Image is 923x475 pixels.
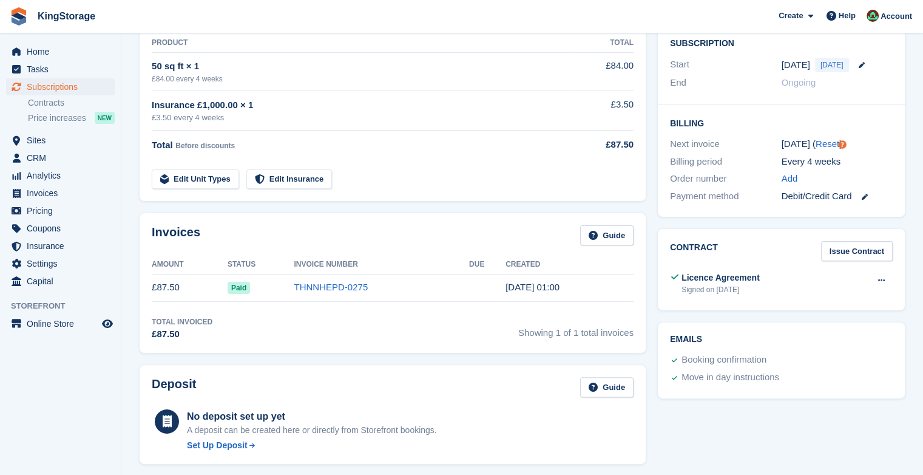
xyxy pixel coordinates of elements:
a: Price increases NEW [28,111,115,125]
span: Create [779,10,803,22]
p: A deposit can be created here or directly from Storefront bookings. [187,424,437,437]
img: stora-icon-8386f47178a22dfd0bd8f6a31ec36ba5ce8667c1dd55bd0f319d3a0aa187defe.svg [10,7,28,26]
h2: Subscription [670,36,893,49]
span: Storefront [11,300,121,312]
a: menu [6,273,115,290]
a: Guide [580,377,634,397]
div: Total Invoiced [152,316,212,327]
a: Preview store [100,316,115,331]
span: Sites [27,132,100,149]
td: £87.50 [152,274,228,301]
div: End [670,76,782,90]
a: menu [6,255,115,272]
th: Created [505,255,634,275]
a: Guide [580,225,634,245]
div: £84.00 every 4 weeks [152,73,569,84]
div: £87.50 [569,138,634,152]
span: Capital [27,273,100,290]
th: Total [569,33,634,53]
a: menu [6,78,115,95]
td: £84.00 [569,52,634,91]
a: KingStorage [33,6,100,26]
span: Subscriptions [27,78,100,95]
a: menu [6,132,115,149]
span: Account [881,10,912,22]
div: Licence Agreement [681,272,760,284]
div: Tooltip anchor [837,139,848,150]
a: menu [6,185,115,202]
span: Ongoing [782,77,816,87]
th: Amount [152,255,228,275]
h2: Contract [670,241,718,261]
span: Before discounts [175,142,235,150]
a: Set Up Deposit [187,439,437,452]
div: Set Up Deposit [187,439,248,452]
div: Debit/Credit Card [782,190,893,203]
div: No deposit set up yet [187,409,437,424]
span: Analytics [27,167,100,184]
a: menu [6,315,115,332]
div: NEW [95,112,115,124]
div: Payment method [670,190,782,203]
th: Product [152,33,569,53]
span: Coupons [27,220,100,237]
a: menu [6,237,115,255]
span: Pricing [27,202,100,219]
div: Start [670,58,782,72]
div: £3.50 every 4 weeks [152,112,569,124]
a: menu [6,220,115,237]
th: Due [469,255,505,275]
a: Reset [816,138,839,149]
div: £87.50 [152,327,212,341]
a: menu [6,202,115,219]
h2: Billing [670,117,893,129]
span: Showing 1 of 1 total invoices [518,316,634,341]
span: Tasks [27,61,100,78]
div: Signed on [DATE] [681,284,760,295]
span: Paid [228,282,250,294]
div: Next invoice [670,137,782,151]
img: John King [867,10,879,22]
a: menu [6,167,115,184]
a: THNNHEPD-0275 [294,282,368,292]
span: Settings [27,255,100,272]
span: Invoices [27,185,100,202]
div: Move in day instructions [681,371,779,385]
span: Price increases [28,112,86,124]
time: 2025-10-04 00:00:41 UTC [505,282,560,292]
th: Invoice Number [294,255,469,275]
h2: Deposit [152,377,196,397]
th: Status [228,255,294,275]
a: Add [782,172,798,186]
div: Booking confirmation [681,353,766,367]
div: Billing period [670,155,782,169]
a: Issue Contract [821,241,893,261]
div: Insurance £1,000.00 × 1 [152,98,569,112]
span: Total [152,140,173,150]
span: Help [839,10,856,22]
div: [DATE] ( ) [782,137,893,151]
a: menu [6,61,115,78]
div: Order number [670,172,782,186]
span: Online Store [27,315,100,332]
td: £3.50 [569,91,634,131]
a: Edit Unit Types [152,169,239,190]
h2: Invoices [152,225,200,245]
a: Contracts [28,97,115,109]
time: 2025-10-04 00:00:00 UTC [782,58,810,72]
div: 50 sq ft × 1 [152,60,569,73]
span: Home [27,43,100,60]
h2: Emails [670,335,893,344]
span: Insurance [27,237,100,255]
a: menu [6,43,115,60]
span: CRM [27,149,100,166]
span: [DATE] [815,58,849,72]
div: Every 4 weeks [782,155,893,169]
a: Edit Insurance [246,169,333,190]
a: menu [6,149,115,166]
